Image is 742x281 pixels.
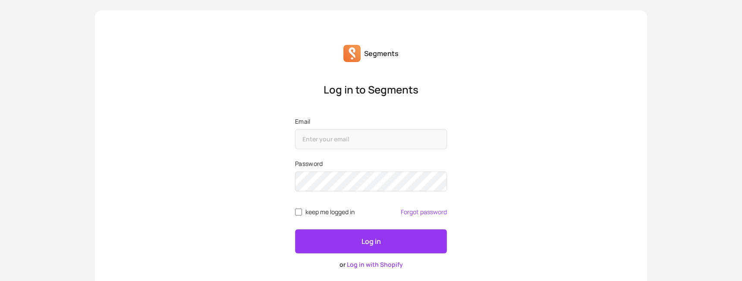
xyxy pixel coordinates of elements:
p: Log in [362,236,381,247]
a: Log in with Shopify [347,260,403,269]
p: Log in to Segments [295,83,447,97]
input: Email [295,129,447,149]
label: Password [295,159,447,168]
button: Log in [295,229,447,253]
a: Forgot password [401,209,447,215]
input: Password [295,172,447,191]
p: Segments [364,48,399,59]
input: remember me [295,209,302,215]
p: or [295,260,447,269]
label: Email [295,117,447,126]
span: keep me logged in [305,209,355,215]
